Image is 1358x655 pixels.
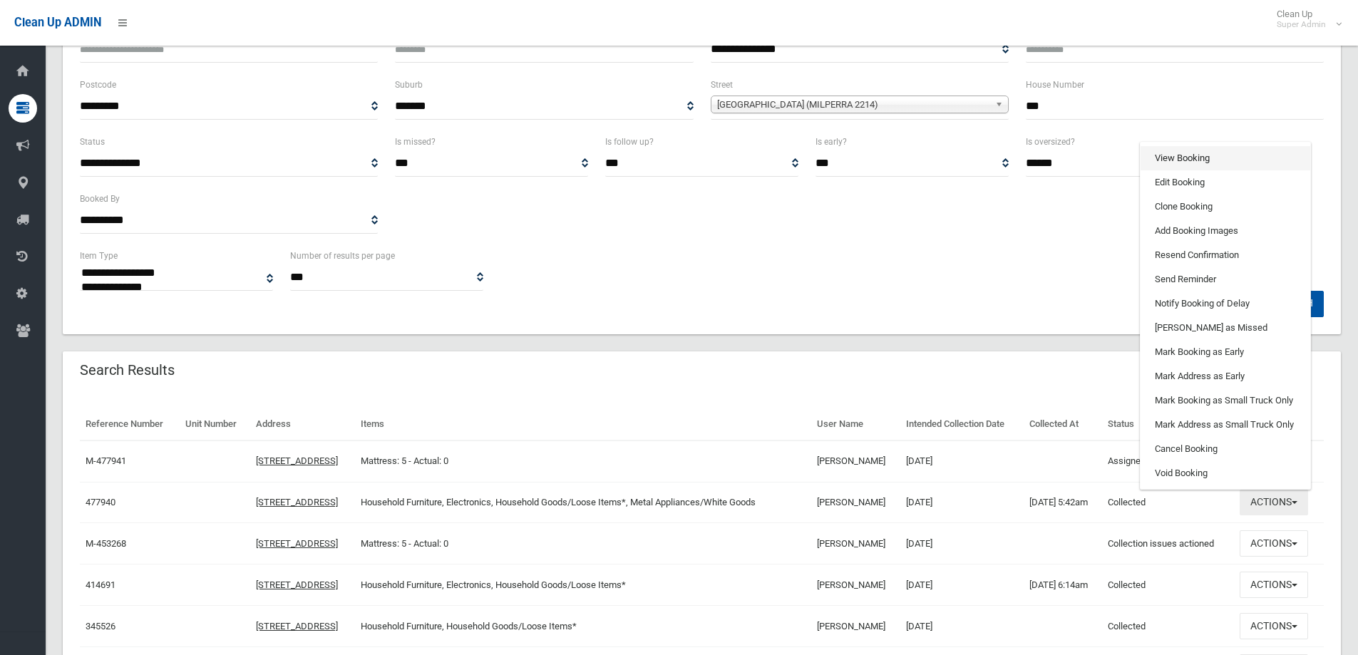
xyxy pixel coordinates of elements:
[1102,408,1234,440] th: Status
[80,408,180,440] th: Reference Number
[1141,316,1310,340] a: [PERSON_NAME] as Missed
[256,579,338,590] a: [STREET_ADDRESS]
[250,408,355,440] th: Address
[900,408,1024,440] th: Intended Collection Date
[86,455,126,466] a: M-477941
[1141,388,1310,413] a: Mark Booking as Small Truck Only
[1141,292,1310,316] a: Notify Booking of Delay
[1102,482,1234,523] td: Collected
[1102,606,1234,647] td: Collected
[256,621,338,631] a: [STREET_ADDRESS]
[811,523,901,564] td: [PERSON_NAME]
[1026,134,1075,150] label: Is oversized?
[1270,9,1340,30] span: Clean Up
[1240,613,1308,639] button: Actions
[80,248,118,264] label: Item Type
[1024,408,1102,440] th: Collected At
[86,579,115,590] a: 414691
[355,564,811,606] td: Household Furniture, Electronics, Household Goods/Loose Items*
[256,538,338,549] a: [STREET_ADDRESS]
[355,440,811,482] td: Mattress: 5 - Actual: 0
[900,440,1024,482] td: [DATE]
[1277,19,1326,30] small: Super Admin
[900,564,1024,606] td: [DATE]
[811,606,901,647] td: [PERSON_NAME]
[1102,564,1234,606] td: Collected
[1102,440,1234,482] td: Assigned to route
[811,408,901,440] th: User Name
[717,96,989,113] span: [GEOGRAPHIC_DATA] (MILPERRA 2214)
[355,482,811,523] td: Household Furniture, Electronics, Household Goods/Loose Items*, Metal Appliances/White Goods
[811,482,901,523] td: [PERSON_NAME]
[395,77,423,93] label: Suburb
[900,606,1024,647] td: [DATE]
[1141,267,1310,292] a: Send Reminder
[811,564,901,606] td: [PERSON_NAME]
[1102,523,1234,564] td: Collection issues actioned
[355,408,811,440] th: Items
[256,455,338,466] a: [STREET_ADDRESS]
[1141,170,1310,195] a: Edit Booking
[811,440,901,482] td: [PERSON_NAME]
[80,77,116,93] label: Postcode
[1240,572,1308,598] button: Actions
[14,16,101,29] span: Clean Up ADMIN
[1141,146,1310,170] a: View Booking
[1240,490,1308,516] button: Actions
[1141,413,1310,437] a: Mark Address as Small Truck Only
[1240,530,1308,557] button: Actions
[256,497,338,507] a: [STREET_ADDRESS]
[1141,461,1310,485] a: Void Booking
[1026,77,1084,93] label: House Number
[290,248,395,264] label: Number of results per page
[86,621,115,631] a: 345526
[711,77,733,93] label: Street
[63,356,192,384] header: Search Results
[900,482,1024,523] td: [DATE]
[86,538,126,549] a: M-453268
[1024,482,1102,523] td: [DATE] 5:42am
[900,523,1024,564] td: [DATE]
[605,134,654,150] label: Is follow up?
[355,523,811,564] td: Mattress: 5 - Actual: 0
[1141,243,1310,267] a: Resend Confirmation
[355,606,811,647] td: Household Furniture, Household Goods/Loose Items*
[395,134,436,150] label: Is missed?
[1024,564,1102,606] td: [DATE] 6:14am
[86,497,115,507] a: 477940
[80,134,105,150] label: Status
[816,134,847,150] label: Is early?
[1141,219,1310,243] a: Add Booking Images
[80,191,120,207] label: Booked By
[180,408,250,440] th: Unit Number
[1141,364,1310,388] a: Mark Address as Early
[1141,437,1310,461] a: Cancel Booking
[1141,340,1310,364] a: Mark Booking as Early
[1141,195,1310,219] a: Clone Booking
